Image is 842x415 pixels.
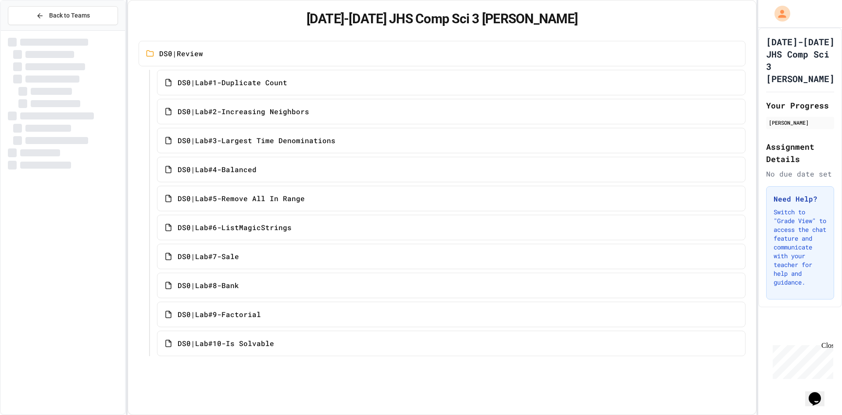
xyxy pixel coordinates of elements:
span: DS0|Lab#6-ListMagicStrings [178,222,292,233]
a: DS0|Lab#1-Duplicate Count [157,70,746,95]
a: DS0|Lab#2-Increasing Neighbors [157,99,746,124]
span: DS0|Lab#10-Is Solvable [178,338,274,349]
span: DS0|Review [159,48,203,59]
span: DS0|Lab#7-Sale [178,251,239,262]
a: DS0|Lab#8-Bank [157,273,746,298]
a: DS0|Lab#5-Remove All In Range [157,186,746,211]
h1: [DATE]-[DATE] JHS Comp Sci 3 [PERSON_NAME] [139,11,746,27]
div: [PERSON_NAME] [769,119,831,126]
a: DS0|Lab#9-Factorial [157,302,746,327]
a: DS0|Lab#10-Is Solvable [157,331,746,356]
a: DS0|Lab#6-ListMagicStrings [157,215,746,240]
span: DS0|Lab#2-Increasing Neighbors [178,106,309,117]
h1: [DATE]-[DATE] JHS Comp Sci 3 [PERSON_NAME] [766,36,835,85]
span: DS0|Lab#8-Bank [178,280,239,291]
div: No due date set [766,169,834,179]
span: Back to Teams [49,11,90,20]
a: DS0|Lab#3-Largest Time Denominations [157,128,746,153]
span: DS0|Lab#1-Duplicate Count [178,77,287,88]
div: Chat with us now!Close [4,4,61,56]
span: DS0|Lab#4-Balanced [178,164,257,175]
div: My Account [765,4,792,24]
button: Back to Teams [8,6,118,25]
span: DS0|Lab#9-Factorial [178,309,261,320]
p: Switch to "Grade View" to access the chat feature and communicate with your teacher for help and ... [774,208,827,287]
a: DS0|Lab#7-Sale [157,244,746,269]
iframe: chat widget [769,342,833,379]
span: DS0|Lab#3-Largest Time Denominations [178,135,335,146]
iframe: chat widget [805,380,833,406]
a: DS0|Lab#4-Balanced [157,157,746,182]
span: DS0|Lab#5-Remove All In Range [178,193,305,204]
h2: Assignment Details [766,141,834,165]
h2: Your Progress [766,99,834,112]
h3: Need Help? [774,194,827,204]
